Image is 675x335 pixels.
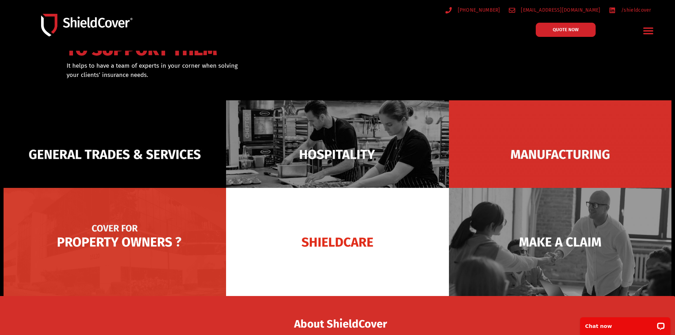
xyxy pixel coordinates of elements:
div: It helps to have a team of experts in your corner when solving [67,61,374,79]
span: QUOTE NOW [553,27,579,32]
a: QUOTE NOW [536,23,596,37]
img: Shield-Cover-Underwriting-Australia-logo-full [41,14,133,36]
span: [PHONE_NUMBER] [456,6,500,15]
a: [EMAIL_ADDRESS][DOMAIN_NAME] [509,6,601,15]
span: About ShieldCover [294,320,387,329]
iframe: LiveChat chat widget [575,313,675,335]
a: /shieldcover [609,6,651,15]
span: [EMAIL_ADDRESS][DOMAIN_NAME] [519,6,600,15]
a: [PHONE_NUMBER] [445,6,500,15]
p: your clients’ insurance needs. [67,71,374,80]
div: Menu Toggle [640,22,657,39]
span: /shieldcover [619,6,651,15]
a: About ShieldCover [294,322,387,329]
